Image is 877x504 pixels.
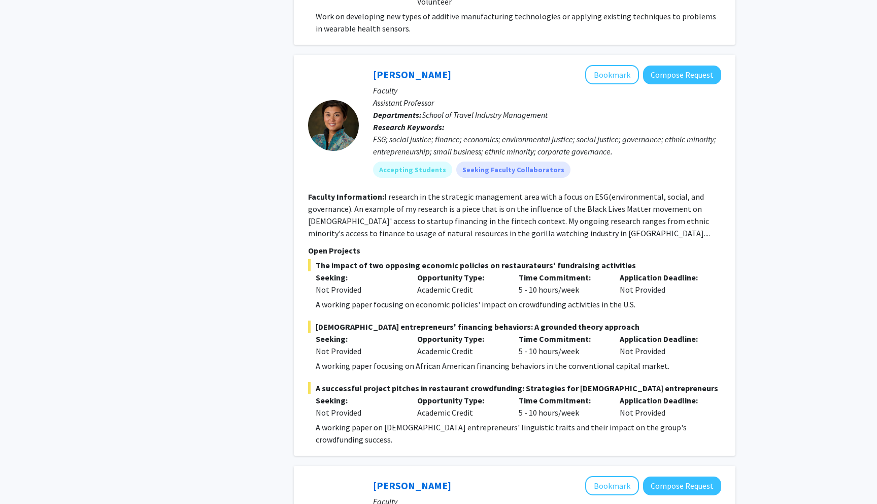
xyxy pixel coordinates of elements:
[519,394,605,406] p: Time Commitment:
[316,271,402,283] p: Seeking:
[373,133,721,157] div: ESG; social justice; finance; economics; environmental justice; social justice; governance; ethni...
[511,394,613,419] div: 5 - 10 hours/week
[373,84,721,97] p: Faculty
[308,259,721,271] span: The impact of two opposing economic policies on restaurateurs' fundraising activities
[373,479,451,492] a: [PERSON_NAME]
[373,122,445,132] b: Research Keywords:
[417,333,503,345] p: Opportunity Type:
[612,394,714,419] div: Not Provided
[620,394,706,406] p: Application Deadline:
[612,333,714,357] div: Not Provided
[410,333,511,357] div: Academic Credit
[308,244,721,257] p: Open Projects
[316,406,402,419] div: Not Provided
[643,66,721,84] button: Compose Request to Xiaodan Mao-Clark
[373,162,452,178] mat-chip: Accepting Students
[410,271,511,296] div: Academic Credit
[373,68,451,81] a: [PERSON_NAME]
[585,476,639,495] button: Add Noa Lincoln to Bookmarks
[585,65,639,84] button: Add Xiaodan Mao-Clark to Bookmarks
[308,321,721,333] span: [DEMOGRAPHIC_DATA] entrepreneurs' financing behaviors: A grounded theory approach
[417,394,503,406] p: Opportunity Type:
[422,110,548,120] span: School of Travel Industry Management
[511,271,613,296] div: 5 - 10 hours/week
[316,333,402,345] p: Seeking:
[456,162,570,178] mat-chip: Seeking Faculty Collaborators
[620,333,706,345] p: Application Deadline:
[316,360,721,372] p: A working paper focusing on African American financing behaviors in the conventional capital market.
[316,345,402,357] div: Not Provided
[373,97,721,109] p: Assistant Professor
[643,477,721,495] button: Compose Request to Noa Lincoln
[316,421,721,446] p: A working paper on [DEMOGRAPHIC_DATA] entrepreneurs' linguistic traits and their impact on the gr...
[417,271,503,283] p: Opportunity Type:
[620,271,706,283] p: Application Deadline:
[519,271,605,283] p: Time Commitment:
[316,283,402,296] div: Not Provided
[308,382,721,394] span: A successful project pitches in restaurant crowdfunding: Strategies for [DEMOGRAPHIC_DATA] entrep...
[612,271,714,296] div: Not Provided
[8,458,43,496] iframe: Chat
[316,394,402,406] p: Seeking:
[308,192,710,238] fg-read-more: I research in the strategic management area with a focus on ESG(environmental, social, and govern...
[373,110,422,120] b: Departments:
[410,394,511,419] div: Academic Credit
[519,333,605,345] p: Time Commitment:
[308,192,384,202] b: Faculty Information:
[316,298,721,310] p: A working paper focusing on economic policies' impact on crowdfunding activities in the U.S.
[511,333,613,357] div: 5 - 10 hours/week
[316,10,721,35] p: Work on developing new types of additive manufacturing technologies or applying existing techniqu...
